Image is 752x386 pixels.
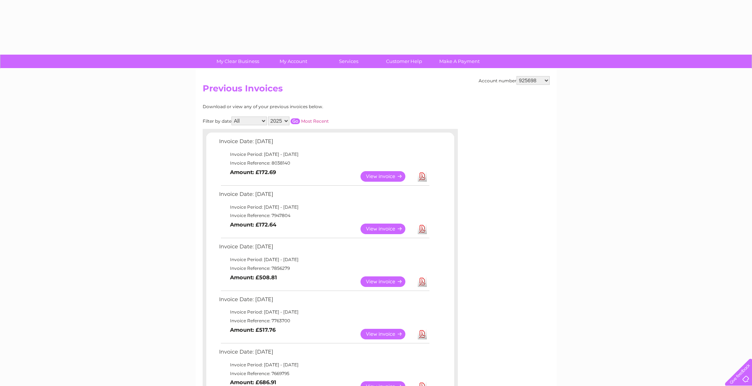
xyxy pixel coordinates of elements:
[203,117,394,125] div: Filter by date
[374,55,434,68] a: Customer Help
[217,264,430,273] td: Invoice Reference: 7856279
[230,327,276,333] b: Amount: £517.76
[479,76,550,85] div: Account number
[217,347,430,361] td: Invoice Date: [DATE]
[429,55,490,68] a: Make A Payment
[217,137,430,150] td: Invoice Date: [DATE]
[230,379,276,386] b: Amount: £686.91
[361,171,414,182] a: View
[217,255,430,264] td: Invoice Period: [DATE] - [DATE]
[319,55,379,68] a: Services
[217,369,430,378] td: Invoice Reference: 7669795
[208,55,268,68] a: My Clear Business
[217,189,430,203] td: Invoice Date: [DATE]
[301,118,329,124] a: Most Recent
[217,211,430,220] td: Invoice Reference: 7947804
[418,329,427,339] a: Download
[418,171,427,182] a: Download
[217,242,430,255] td: Invoice Date: [DATE]
[217,150,430,159] td: Invoice Period: [DATE] - [DATE]
[217,316,430,325] td: Invoice Reference: 7763700
[263,55,323,68] a: My Account
[217,159,430,168] td: Invoice Reference: 8038140
[361,224,414,234] a: View
[217,203,430,212] td: Invoice Period: [DATE] - [DATE]
[418,224,427,234] a: Download
[203,83,550,97] h2: Previous Invoices
[230,274,277,281] b: Amount: £508.81
[230,221,276,228] b: Amount: £172.64
[361,276,414,287] a: View
[217,308,430,316] td: Invoice Period: [DATE] - [DATE]
[217,361,430,369] td: Invoice Period: [DATE] - [DATE]
[418,276,427,287] a: Download
[230,169,276,176] b: Amount: £172.69
[217,295,430,308] td: Invoice Date: [DATE]
[203,104,394,109] div: Download or view any of your previous invoices below.
[361,329,414,339] a: View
